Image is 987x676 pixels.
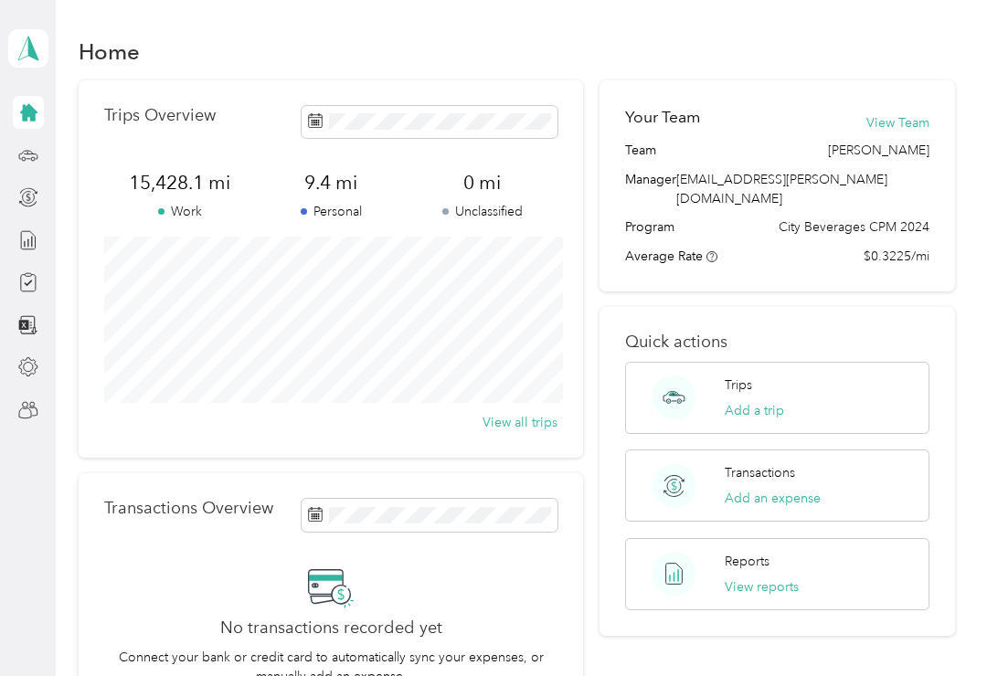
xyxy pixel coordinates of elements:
span: [EMAIL_ADDRESS][PERSON_NAME][DOMAIN_NAME] [676,172,887,206]
h1: Home [79,42,140,61]
span: 0 mi [407,170,558,195]
h2: Your Team [625,106,700,129]
span: 9.4 mi [255,170,407,195]
span: Team [625,141,656,160]
p: Quick actions [625,333,930,352]
p: Transactions Overview [104,499,273,518]
button: View Team [866,113,929,132]
button: View all trips [483,413,557,432]
p: Reports [725,552,769,571]
span: 15,428.1 mi [104,170,256,195]
span: Program [625,217,674,237]
p: Trips Overview [104,106,216,125]
p: Unclassified [407,202,558,221]
span: [PERSON_NAME] [828,141,929,160]
iframe: Everlance-gr Chat Button Frame [885,574,987,676]
button: Add a trip [725,401,784,420]
p: Transactions [725,463,795,482]
p: Work [104,202,256,221]
p: Trips [725,375,752,395]
span: City Beverages CPM 2024 [779,217,929,237]
span: Manager [625,170,676,208]
p: Personal [255,202,407,221]
span: $0.3225/mi [864,247,929,266]
h2: No transactions recorded yet [220,618,442,638]
span: Average Rate [625,248,703,264]
button: View reports [725,577,799,597]
button: Add an expense [725,489,821,508]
